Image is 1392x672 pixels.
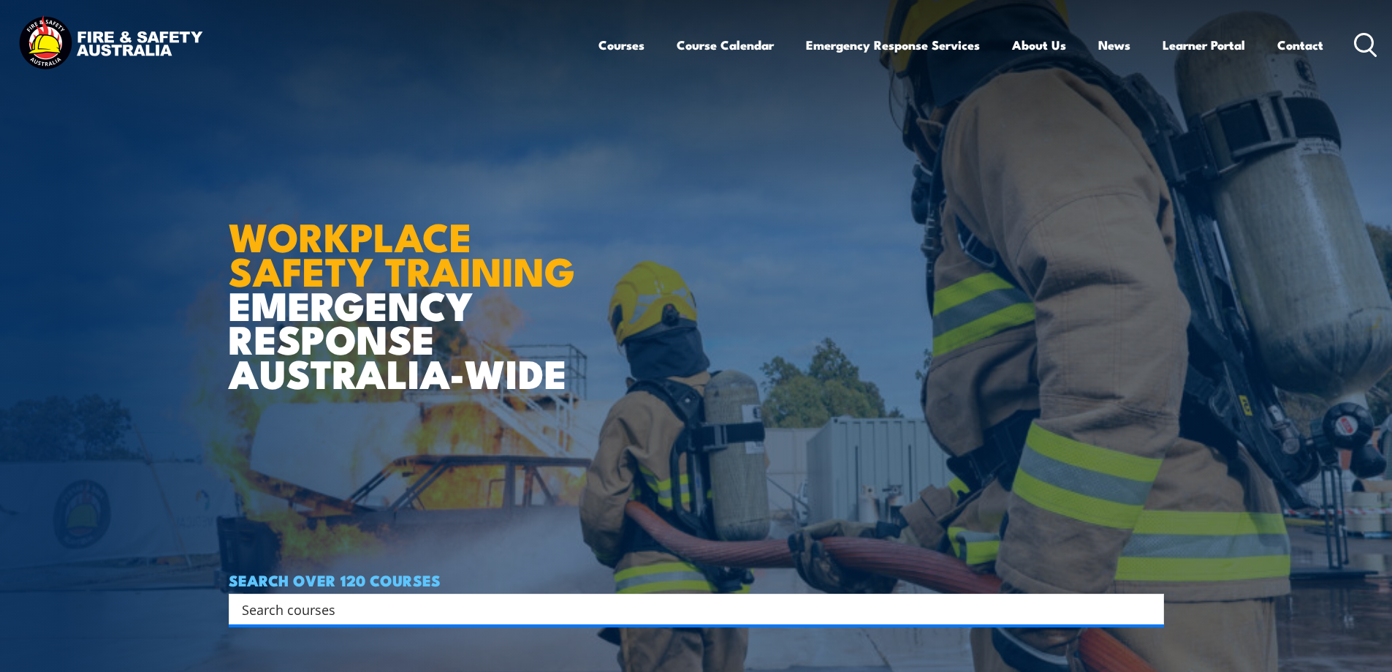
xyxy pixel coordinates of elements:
[1098,26,1130,64] a: News
[229,572,1164,588] h4: SEARCH OVER 120 COURSES
[1138,599,1159,619] button: Search magnifier button
[598,26,644,64] a: Courses
[245,599,1135,619] form: Search form
[242,598,1132,620] input: Search input
[677,26,774,64] a: Course Calendar
[1012,26,1066,64] a: About Us
[229,205,575,300] strong: WORKPLACE SAFETY TRAINING
[1163,26,1245,64] a: Learner Portal
[229,182,586,390] h1: EMERGENCY RESPONSE AUSTRALIA-WIDE
[806,26,980,64] a: Emergency Response Services
[1277,26,1323,64] a: Contact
